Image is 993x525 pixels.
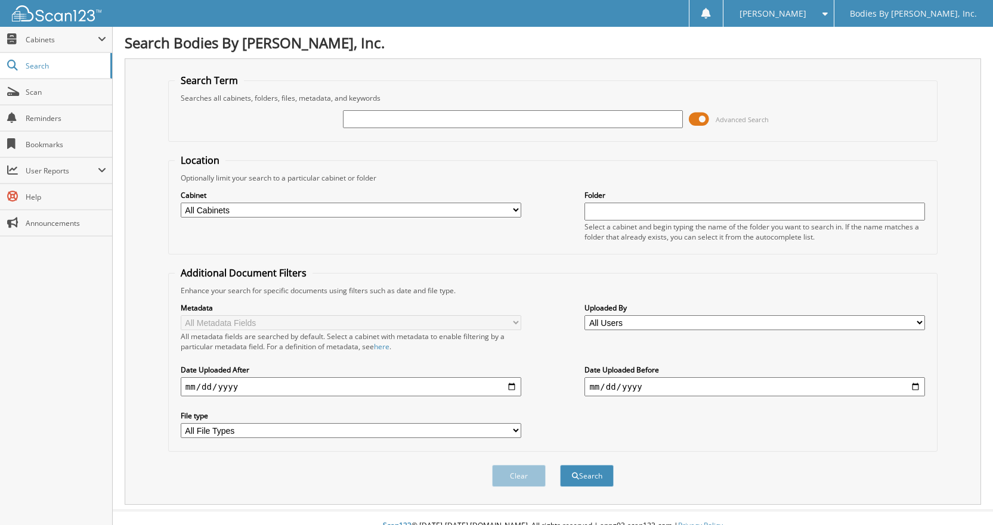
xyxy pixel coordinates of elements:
[716,115,769,124] span: Advanced Search
[26,218,106,228] span: Announcements
[125,33,981,52] h1: Search Bodies By [PERSON_NAME], Inc.
[26,113,106,123] span: Reminders
[584,222,925,242] div: Select a cabinet and begin typing the name of the folder you want to search in. If the name match...
[26,35,98,45] span: Cabinets
[175,93,931,103] div: Searches all cabinets, folders, files, metadata, and keywords
[181,331,521,352] div: All metadata fields are searched by default. Select a cabinet with metadata to enable filtering b...
[584,365,925,375] label: Date Uploaded Before
[181,190,521,200] label: Cabinet
[26,192,106,202] span: Help
[181,377,521,396] input: start
[560,465,614,487] button: Search
[175,154,225,167] legend: Location
[26,166,98,176] span: User Reports
[175,173,931,183] div: Optionally limit your search to a particular cabinet or folder
[26,61,104,71] span: Search
[175,285,931,296] div: Enhance your search for specific documents using filters such as date and file type.
[584,377,925,396] input: end
[584,190,925,200] label: Folder
[175,74,244,87] legend: Search Term
[181,411,521,421] label: File type
[181,303,521,313] label: Metadata
[740,10,806,17] span: [PERSON_NAME]
[374,341,389,352] a: here
[26,87,106,97] span: Scan
[26,139,106,150] span: Bookmarks
[181,365,521,375] label: Date Uploaded After
[492,465,546,487] button: Clear
[850,10,977,17] span: Bodies By [PERSON_NAME], Inc.
[12,5,101,21] img: scan123-logo-white.svg
[175,266,313,279] legend: Additional Document Filters
[584,303,925,313] label: Uploaded By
